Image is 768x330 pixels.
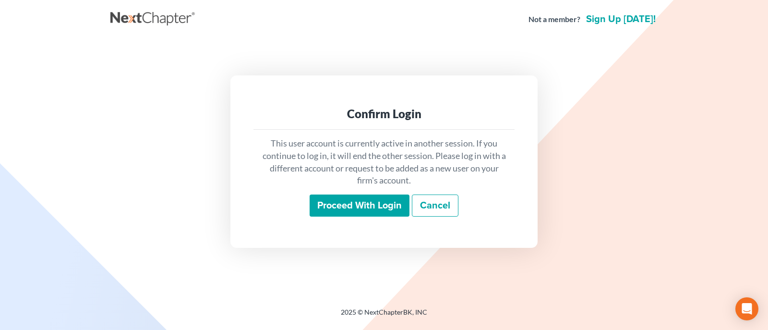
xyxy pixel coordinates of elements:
div: Open Intercom Messenger [735,297,758,320]
a: Sign up [DATE]! [584,14,658,24]
p: This user account is currently active in another session. If you continue to log in, it will end ... [261,137,507,187]
a: Cancel [412,195,458,217]
div: 2025 © NextChapterBK, INC [110,307,658,325]
div: Confirm Login [261,106,507,122]
strong: Not a member? [528,14,580,25]
input: Proceed with login [310,195,409,217]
